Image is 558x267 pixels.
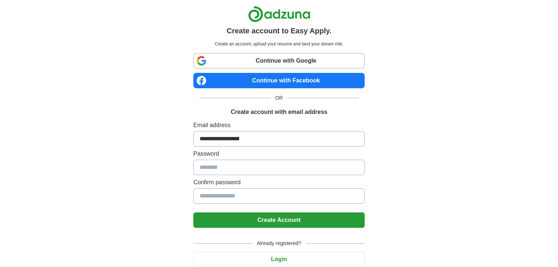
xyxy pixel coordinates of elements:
a: Login [193,256,365,262]
label: Email address [193,121,365,130]
button: Create Account [193,212,365,228]
span: OR [271,94,287,102]
img: Adzuna logo [248,6,310,22]
a: Continue with Google [193,53,365,68]
a: Continue with Facebook [193,73,365,88]
label: Confirm password [193,178,365,187]
h1: Create account to Easy Apply. [227,25,332,36]
span: Already registered? [252,240,306,247]
h1: Create account with email address [231,108,327,116]
button: Login [193,252,365,267]
label: Password [193,149,365,158]
p: Create an account, upload your resume and land your dream role. [195,41,363,47]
